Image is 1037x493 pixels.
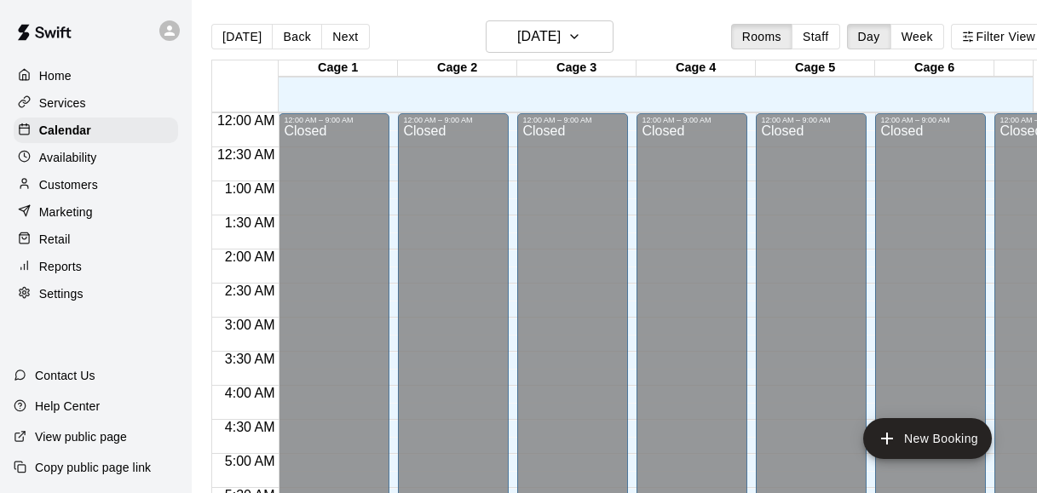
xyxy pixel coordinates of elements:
h6: [DATE] [517,25,561,49]
span: 5:00 AM [221,454,279,468]
p: Availability [39,149,97,166]
div: 12:00 AM – 9:00 AM [880,116,981,124]
button: Next [321,24,369,49]
p: Marketing [39,204,93,221]
span: 2:00 AM [221,249,279,264]
div: 12:00 AM – 9:00 AM [403,116,504,124]
div: Cage 4 [637,60,756,77]
a: Reports [14,254,178,279]
a: Settings [14,281,178,307]
button: Back [272,24,322,49]
a: Marketing [14,199,178,225]
button: add [863,418,992,459]
a: Calendar [14,118,178,143]
div: 12:00 AM – 9:00 AM [642,116,742,124]
span: 4:00 AM [221,386,279,400]
span: 3:00 AM [221,318,279,332]
a: Home [14,63,178,89]
span: 2:30 AM [221,284,279,298]
button: Day [847,24,891,49]
p: Retail [39,231,71,248]
div: Cage 1 [279,60,398,77]
div: 12:00 AM – 9:00 AM [284,116,384,124]
p: Contact Us [35,367,95,384]
button: [DATE] [486,20,614,53]
p: Reports [39,258,82,275]
div: Cage 3 [517,60,637,77]
span: 1:00 AM [221,181,279,196]
p: Services [39,95,86,112]
p: View public page [35,428,127,445]
span: 12:30 AM [213,147,279,162]
a: Availability [14,145,178,170]
a: Retail [14,226,178,252]
span: 3:30 AM [221,352,279,366]
div: Cage 2 [398,60,517,77]
div: Cage 5 [756,60,875,77]
p: Help Center [35,398,100,415]
p: Settings [39,285,84,302]
span: 1:30 AM [221,215,279,230]
button: Week [890,24,944,49]
div: 12:00 AM – 9:00 AM [761,116,861,124]
p: Calendar [39,122,91,139]
button: Rooms [731,24,792,49]
span: 12:00 AM [213,113,279,128]
span: 4:30 AM [221,420,279,434]
div: 12:00 AM – 9:00 AM [522,116,623,124]
div: Cage 6 [875,60,994,77]
a: Services [14,90,178,116]
button: Staff [792,24,840,49]
a: Customers [14,172,178,198]
p: Home [39,67,72,84]
p: Copy public page link [35,459,151,476]
p: Customers [39,176,98,193]
button: [DATE] [211,24,273,49]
